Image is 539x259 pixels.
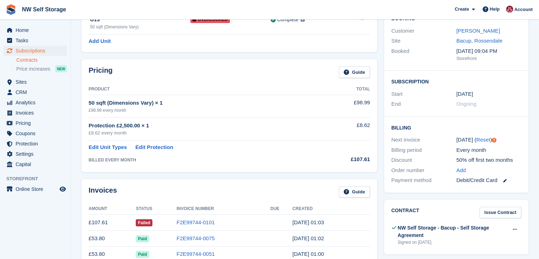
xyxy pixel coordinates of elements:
div: U13 [90,16,190,24]
a: Edit Unit Types [89,143,127,151]
div: Tooltip anchor [491,137,497,143]
span: Analytics [16,98,58,108]
a: menu [4,149,67,159]
th: Invoice Number [176,203,270,215]
div: £8.62 every month [89,129,318,137]
div: 50 sqft (Dimensions Vary) [90,24,190,30]
span: Sites [16,77,58,87]
div: Billing period [391,146,456,154]
a: Reset [476,137,490,143]
td: £107.61 [89,215,136,231]
div: Next invoice [391,136,456,144]
span: Settings [16,149,58,159]
span: Invoices [16,108,58,118]
div: Signed on [DATE] [398,239,508,246]
div: Debit/Credit Card [456,176,522,184]
a: menu [4,184,67,194]
a: menu [4,25,67,35]
h2: Billing [391,124,521,131]
a: menu [4,46,67,56]
a: [PERSON_NAME] [456,28,500,34]
div: 50% off first two months [456,156,522,164]
a: menu [4,98,67,108]
a: Edit Protection [135,143,173,151]
a: menu [4,128,67,138]
a: menu [4,35,67,45]
span: Overlocked [190,16,230,23]
div: [DATE] 09:04 PM [456,47,522,55]
h2: Pricing [89,66,113,78]
span: Capital [16,159,58,169]
div: Complete [277,16,298,23]
th: Due [270,203,292,215]
span: Ongoing [456,101,477,107]
div: Discount [391,156,456,164]
time: 2025-07-11 00:02:04 UTC [292,235,324,241]
td: £53.80 [89,231,136,247]
a: menu [4,108,67,118]
a: Add Unit [89,37,111,45]
th: Amount [89,203,136,215]
a: F2E99744-0051 [176,251,215,257]
a: menu [4,139,67,149]
a: F2E99744-0101 [176,219,215,225]
img: Josh Vines [506,6,513,13]
div: 50 sqft (Dimensions Vary) × 1 [89,99,318,107]
div: Site [391,37,456,45]
h2: Contract [391,207,419,219]
div: End [391,100,456,108]
span: Price increases [16,66,50,72]
a: Bacup, Rossendale [456,38,502,44]
div: £107.61 [318,155,370,164]
div: Customer [391,27,456,35]
time: 2025-06-11 00:00:57 UTC [292,251,324,257]
div: Order number [391,166,456,175]
span: Pricing [16,118,58,128]
span: Coupons [16,128,58,138]
th: Product [89,84,318,95]
div: Storefront [456,55,522,62]
span: Paid [136,235,149,242]
td: £98.99 [318,95,370,117]
div: Start [391,90,456,98]
time: 2025-08-11 00:03:54 UTC [292,219,324,225]
div: Protection £2,500.00 × 1 [89,122,318,130]
span: Online Store [16,184,58,194]
span: CRM [16,87,58,97]
a: F2E99744-0075 [176,235,215,241]
span: Subscriptions [16,46,58,56]
span: Create [455,6,469,13]
a: Issue Contract [479,207,521,219]
div: Booked [391,47,456,62]
h2: Invoices [89,186,117,198]
a: Add [456,166,466,175]
span: Storefront [6,175,71,182]
span: Help [490,6,500,13]
h2: Subscription [391,78,521,85]
td: £8.62 [318,117,370,140]
span: Account [514,6,533,13]
a: NW Self Storage [19,4,69,15]
span: Home [16,25,58,35]
a: menu [4,77,67,87]
th: Created [292,203,370,215]
a: Guide [339,186,370,198]
div: NW Self Storage - Bacup - Self Storage Agreement [398,224,508,239]
span: Paid [136,251,149,258]
img: icon-info-grey-7440780725fd019a000dd9b08b2336e03edf1995a4989e88bcd33f0948082b44.svg [301,17,305,22]
div: Every month [456,146,522,154]
a: menu [4,87,67,97]
div: Payment method [391,176,456,184]
a: menu [4,118,67,128]
a: menu [4,159,67,169]
span: Protection [16,139,58,149]
div: [DATE] ( ) [456,136,522,144]
a: Preview store [58,185,67,193]
div: NEW [55,65,67,72]
div: BILLED EVERY MONTH [89,157,318,163]
span: Failed [136,219,152,226]
time: 2025-06-11 00:00:00 UTC [456,90,473,98]
span: Tasks [16,35,58,45]
img: stora-icon-8386f47178a22dfd0bd8f6a31ec36ba5ce8667c1dd55bd0f319d3a0aa187defe.svg [6,4,16,15]
a: Contracts [16,57,67,64]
